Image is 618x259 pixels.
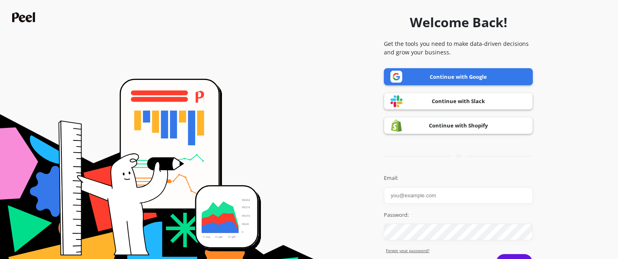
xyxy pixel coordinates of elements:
a: Continue with Slack [384,93,533,110]
img: Shopify logo [390,119,403,132]
img: Slack logo [390,95,403,108]
label: Password: [384,211,533,219]
img: Peel [12,12,37,22]
a: Continue with Shopify [384,117,533,134]
a: Forgot yout password? [386,248,533,254]
div: or [384,153,533,159]
input: you@example.com [384,187,533,204]
h1: Welcome Back! [410,13,507,32]
a: Continue with Google [384,68,533,85]
img: Google logo [390,71,403,83]
label: Email: [384,174,533,182]
p: Get the tools you need to make data-driven decisions and grow your business. [384,39,533,56]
